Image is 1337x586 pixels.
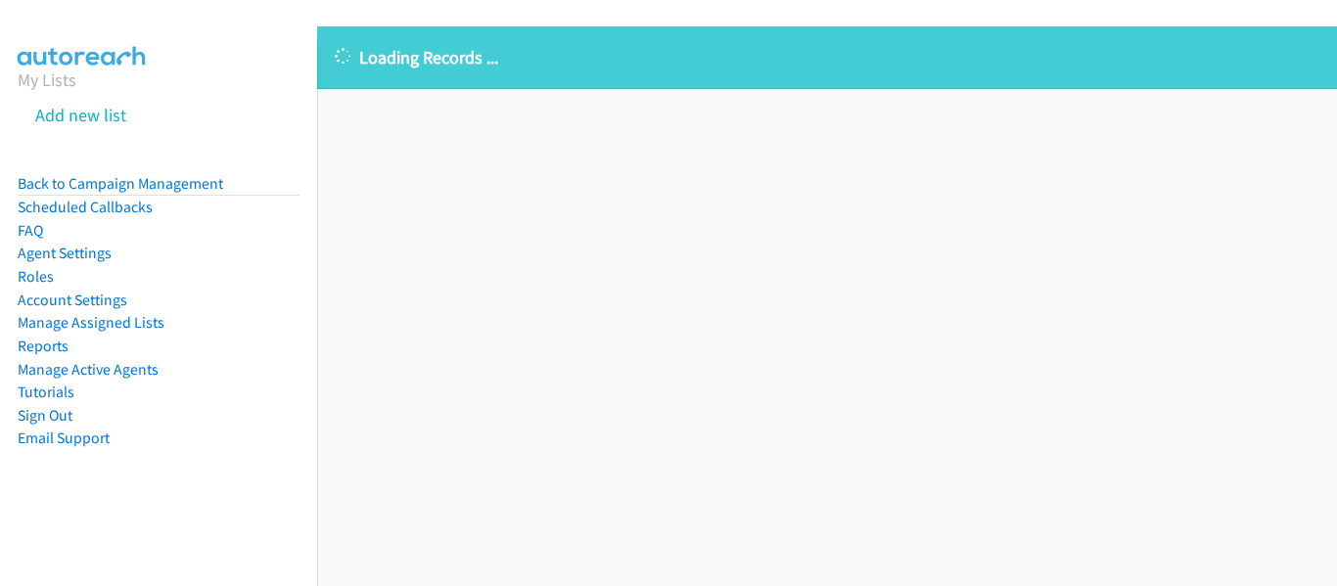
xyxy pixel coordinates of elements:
a: Scheduled Callbacks [18,198,153,216]
a: Account Settings [18,291,127,309]
a: Reports [18,337,69,355]
a: Agent Settings [18,244,112,262]
a: FAQ [18,221,43,240]
a: Manage Assigned Lists [18,313,164,332]
a: My Lists [18,68,76,91]
a: Email Support [18,428,110,447]
a: Manage Active Agents [18,360,159,379]
a: Tutorials [18,383,74,401]
a: Roles [18,267,54,286]
a: Sign Out [18,406,72,425]
a: Add new list [35,104,126,126]
a: Back to Campaign Management [18,174,223,193]
p: Loading Records ... [335,44,1319,70]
